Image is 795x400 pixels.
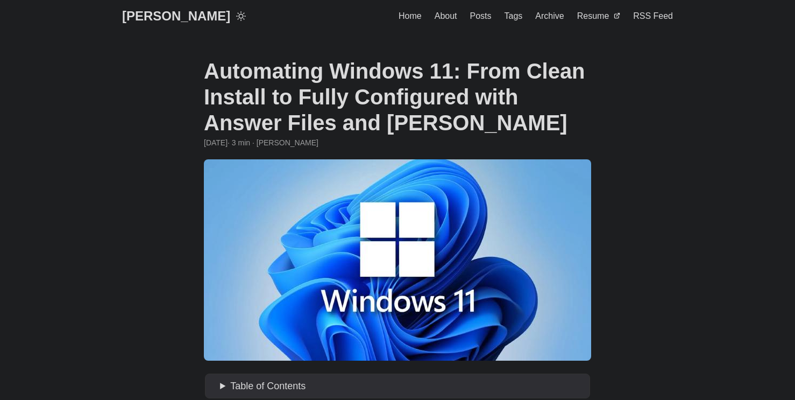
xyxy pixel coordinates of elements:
[204,58,591,136] h1: Automating Windows 11: From Clean Install to Fully Configured with Answer Files and [PERSON_NAME]
[204,137,228,149] span: 2024-12-17 20:18:13 -0500 -0500
[535,11,564,20] span: Archive
[505,11,523,20] span: Tags
[577,11,609,20] span: Resume
[399,11,422,20] span: Home
[470,11,492,20] span: Posts
[204,137,591,149] div: · 3 min · [PERSON_NAME]
[435,11,457,20] span: About
[633,11,673,20] span: RSS Feed
[230,381,306,391] span: Table of Contents
[220,378,586,394] summary: Table of Contents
